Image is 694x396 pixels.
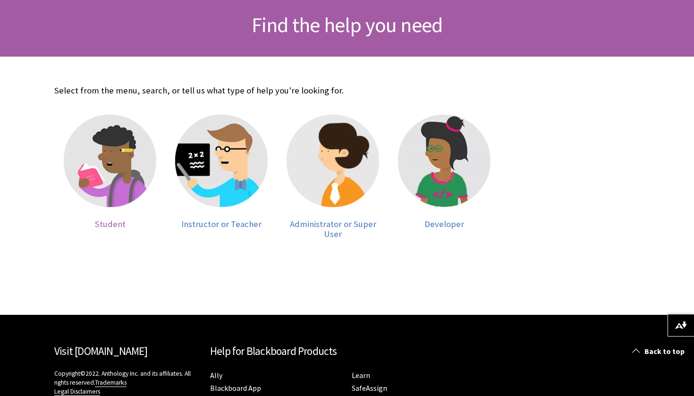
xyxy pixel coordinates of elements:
a: Learn [352,371,370,380]
a: Visit [DOMAIN_NAME] [54,344,147,358]
a: Developer [398,115,491,239]
a: Back to top [625,343,694,360]
a: Instructor Instructor or Teacher [175,115,268,239]
a: Ally [210,371,222,380]
p: Select from the menu, search, or tell us what type of help you're looking for. [54,84,500,97]
span: Developer [424,219,464,229]
a: Legal Disclaimers [54,388,100,396]
span: Student [95,219,126,229]
a: SafeAssign [352,383,387,393]
img: Instructor [175,115,268,207]
span: Administrator or Super User [290,219,376,240]
span: Find the help you need [252,12,442,38]
a: Student Student [64,115,156,239]
a: Blackboard App [210,383,261,393]
img: Administrator [287,115,379,207]
a: Administrator Administrator or Super User [287,115,379,239]
span: Instructor or Teacher [181,219,262,229]
a: Trademarks [95,379,127,387]
img: Student [64,115,156,207]
h2: Help for Blackboard Products [210,343,484,360]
